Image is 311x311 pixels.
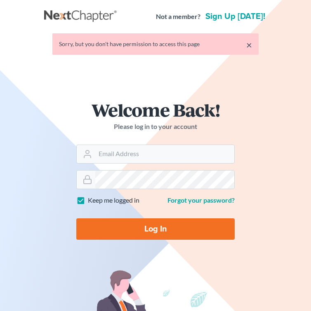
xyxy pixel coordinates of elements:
p: Please log in to your account [76,122,235,131]
a: Sign up [DATE]! [204,12,267,21]
label: Keep me logged in [88,196,139,205]
a: × [246,40,252,50]
input: Log In [76,218,235,240]
a: Forgot your password? [167,196,235,204]
input: Email Address [95,145,234,163]
div: Sorry, but you don't have permission to access this page [59,40,252,48]
h1: Welcome Back! [76,101,235,119]
strong: Not a member? [156,12,200,21]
